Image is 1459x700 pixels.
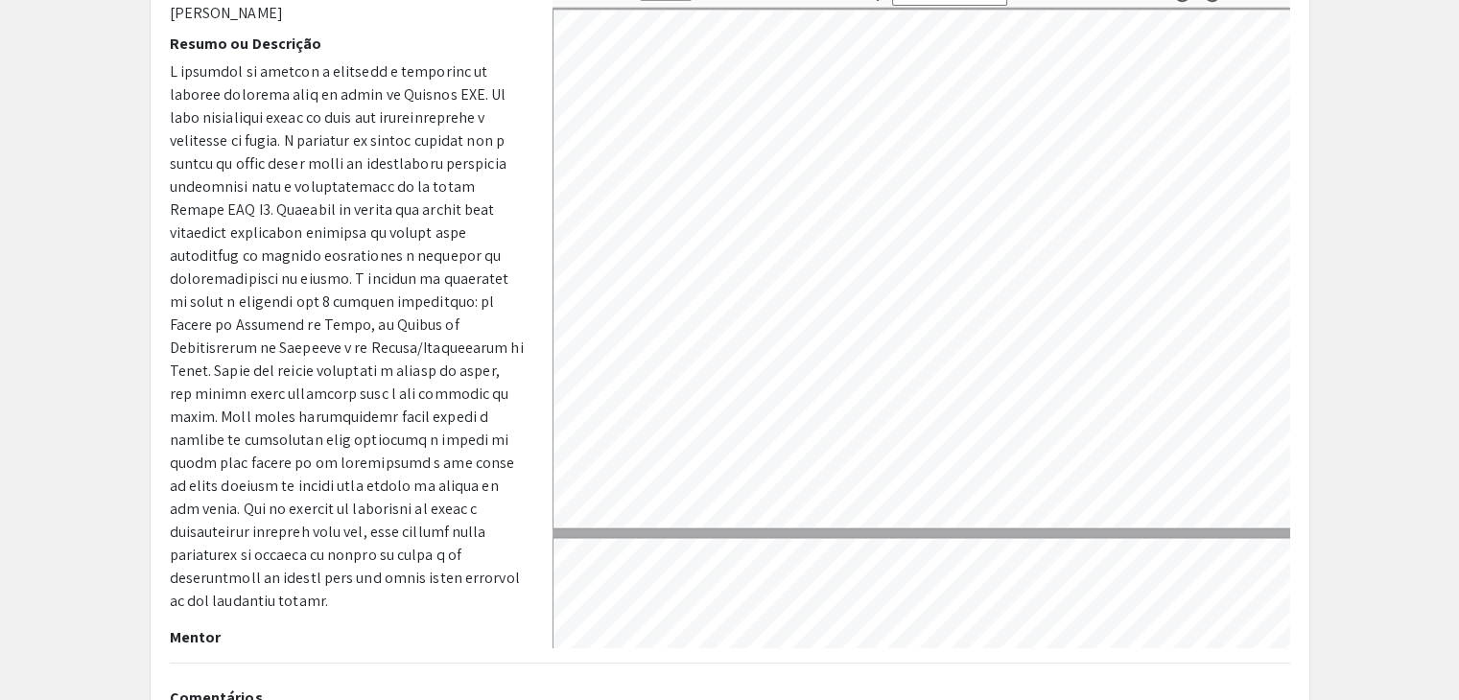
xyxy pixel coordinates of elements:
font: Resumo ou Descrição [170,34,322,54]
iframe: Bater papo [14,614,82,686]
font: Mentor [170,627,222,647]
font: L ipsumdol si ametcon a elitsedd e temporinc ut laboree dolorema aliq en admin ve Quisnos EXE. Ul... [170,61,524,611]
font: [PERSON_NAME] [170,3,283,23]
